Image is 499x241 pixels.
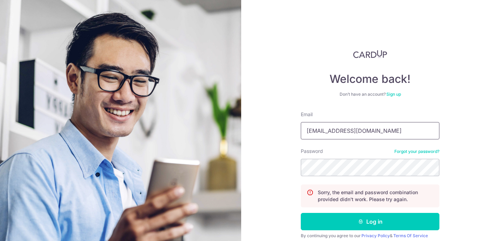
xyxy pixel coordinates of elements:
[301,233,439,239] div: By continuing you agree to our &
[301,148,323,155] label: Password
[361,233,390,238] a: Privacy Policy
[301,213,439,230] button: Log in
[301,111,313,118] label: Email
[386,92,401,97] a: Sign up
[393,233,428,238] a: Terms Of Service
[301,72,439,86] h4: Welcome back!
[301,122,439,139] input: Enter your Email
[394,149,439,154] a: Forgot your password?
[353,50,387,58] img: CardUp Logo
[301,92,439,97] div: Don’t have an account?
[318,189,434,203] p: Sorry, the email and password combination provided didn't work. Please try again.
